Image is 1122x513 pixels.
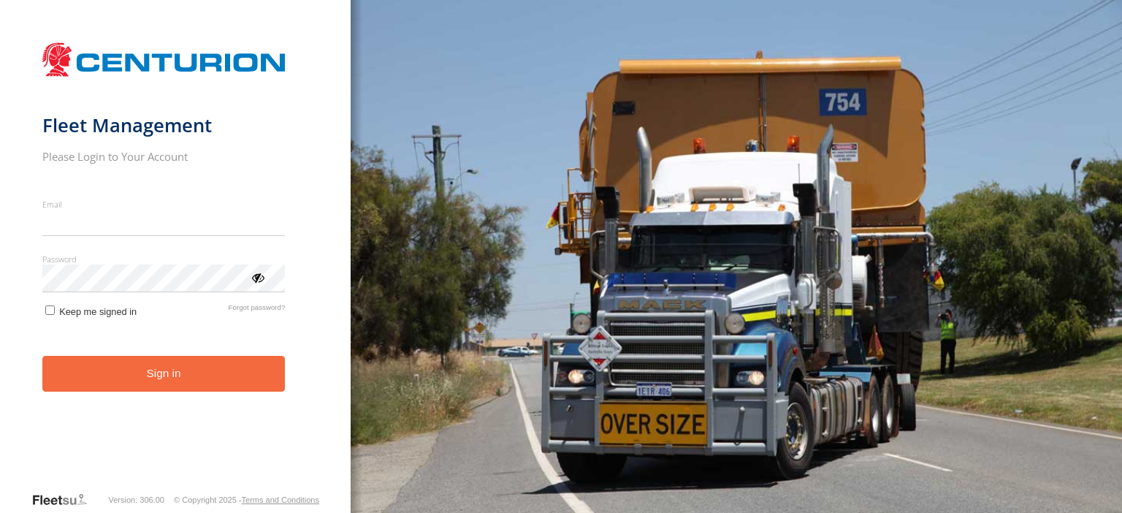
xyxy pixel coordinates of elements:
input: Keep me signed in [45,305,55,315]
a: Forgot password? [229,303,286,317]
a: Terms and Conditions [242,495,319,504]
span: Keep me signed in [59,306,137,317]
h2: Please Login to Your Account [42,149,286,164]
label: Password [42,254,286,265]
img: Centurion Transport [42,41,286,78]
div: Version: 306.00 [109,495,164,504]
form: main [42,35,309,491]
button: Sign in [42,356,286,392]
div: © Copyright 2025 - [174,495,319,504]
div: ViewPassword [250,270,264,284]
h1: Fleet Management [42,113,286,137]
a: Visit our Website [31,493,99,507]
label: Email [42,199,286,210]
